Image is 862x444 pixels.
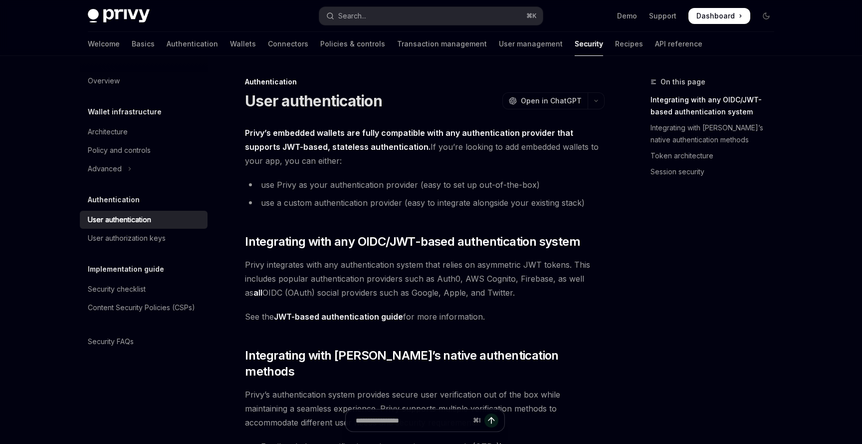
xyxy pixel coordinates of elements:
[575,32,603,56] a: Security
[88,126,128,138] div: Architecture
[88,336,134,348] div: Security FAQs
[88,302,195,314] div: Content Security Policies (CSPs)
[245,77,605,87] div: Authentication
[526,12,537,20] span: ⌘ K
[655,32,702,56] a: API reference
[650,164,782,180] a: Session security
[88,263,164,275] h5: Implementation guide
[245,310,605,324] span: See the for more information.
[338,10,366,22] div: Search...
[80,211,208,229] a: User authentication
[499,32,563,56] a: User management
[617,11,637,21] a: Demo
[650,148,782,164] a: Token architecture
[88,194,140,206] h5: Authentication
[80,280,208,298] a: Security checklist
[245,348,605,380] span: Integrating with [PERSON_NAME]’s native authentication methods
[484,414,498,428] button: Send message
[274,312,403,322] a: JWT-based authentication guide
[88,163,122,175] div: Advanced
[88,144,151,156] div: Policy and controls
[758,8,774,24] button: Toggle dark mode
[356,410,469,432] input: Ask a question...
[167,32,218,56] a: Authentication
[245,258,605,300] span: Privy integrates with any authentication system that relies on asymmetric JWT tokens. This includ...
[88,214,151,226] div: User authentication
[80,123,208,141] a: Architecture
[245,92,382,110] h1: User authentication
[615,32,643,56] a: Recipes
[502,92,588,109] button: Open in ChatGPT
[397,32,487,56] a: Transaction management
[319,7,543,25] button: Open search
[320,32,385,56] a: Policies & controls
[80,229,208,247] a: User authorization keys
[245,196,605,210] li: use a custom authentication provider (easy to integrate alongside your existing stack)
[650,92,782,120] a: Integrating with any OIDC/JWT-based authentication system
[650,120,782,148] a: Integrating with [PERSON_NAME]’s native authentication methods
[132,32,155,56] a: Basics
[245,178,605,192] li: use Privy as your authentication provider (easy to set up out-of-the-box)
[80,299,208,317] a: Content Security Policies (CSPs)
[88,9,150,23] img: dark logo
[80,333,208,351] a: Security FAQs
[88,75,120,87] div: Overview
[688,8,750,24] a: Dashboard
[245,128,573,152] strong: Privy’s embedded wallets are fully compatible with any authentication provider that supports JWT-...
[80,160,208,178] button: Toggle Advanced section
[88,283,146,295] div: Security checklist
[245,388,605,430] span: Privy’s authentication system provides secure user verification out of the box while maintaining ...
[268,32,308,56] a: Connectors
[80,141,208,159] a: Policy and controls
[660,76,705,88] span: On this page
[253,288,262,298] strong: all
[696,11,735,21] span: Dashboard
[88,232,166,244] div: User authorization keys
[88,106,162,118] h5: Wallet infrastructure
[80,72,208,90] a: Overview
[649,11,676,21] a: Support
[521,96,582,106] span: Open in ChatGPT
[245,126,605,168] span: If you’re looking to add embedded wallets to your app, you can either:
[88,32,120,56] a: Welcome
[230,32,256,56] a: Wallets
[245,234,580,250] span: Integrating with any OIDC/JWT-based authentication system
